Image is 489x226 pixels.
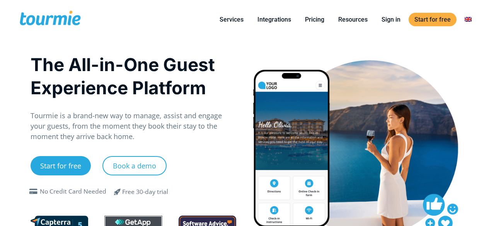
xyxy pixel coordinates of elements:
a: Integrations [252,15,297,24]
h1: The All-in-One Guest Experience Platform [31,53,237,99]
span:  [108,187,127,196]
a: Start for free [409,13,457,26]
span:  [27,189,40,195]
a: Book a demo [102,156,167,175]
a: Resources [332,15,373,24]
p: Tourmie is a brand-new way to manage, assist and engage your guests, from the moment they book th... [31,110,237,142]
a: Services [214,15,249,24]
a: Start for free [31,156,91,175]
div: No Credit Card Needed [40,187,106,196]
a: Sign in [376,15,406,24]
a: Pricing [299,15,330,24]
div: Free 30-day trial [122,187,168,197]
